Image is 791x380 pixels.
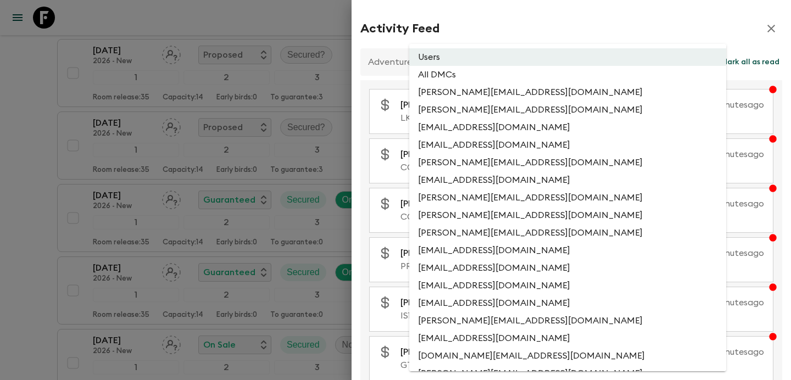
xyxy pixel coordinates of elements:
li: [PERSON_NAME][EMAIL_ADDRESS][DOMAIN_NAME] [409,189,726,206]
li: [EMAIL_ADDRESS][DOMAIN_NAME] [409,242,726,259]
li: [EMAIL_ADDRESS][DOMAIN_NAME] [409,277,726,294]
li: [DOMAIN_NAME][EMAIL_ADDRESS][DOMAIN_NAME] [409,347,726,365]
li: [EMAIL_ADDRESS][DOMAIN_NAME] [409,329,726,347]
li: [PERSON_NAME][EMAIL_ADDRESS][DOMAIN_NAME] [409,312,726,329]
li: [PERSON_NAME][EMAIL_ADDRESS][DOMAIN_NAME] [409,101,726,119]
li: [EMAIL_ADDRESS][DOMAIN_NAME] [409,171,726,189]
li: [EMAIL_ADDRESS][DOMAIN_NAME] [409,119,726,136]
li: [PERSON_NAME][EMAIL_ADDRESS][DOMAIN_NAME] [409,83,726,101]
li: [EMAIL_ADDRESS][DOMAIN_NAME] [409,136,726,154]
li: [PERSON_NAME][EMAIL_ADDRESS][DOMAIN_NAME] [409,206,726,224]
li: Users [409,48,726,66]
li: All DMCs [409,66,726,83]
li: [EMAIL_ADDRESS][DOMAIN_NAME] [409,294,726,312]
li: [PERSON_NAME][EMAIL_ADDRESS][DOMAIN_NAME] [409,224,726,242]
li: [EMAIL_ADDRESS][DOMAIN_NAME] [409,259,726,277]
li: [PERSON_NAME][EMAIL_ADDRESS][DOMAIN_NAME] [409,154,726,171]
